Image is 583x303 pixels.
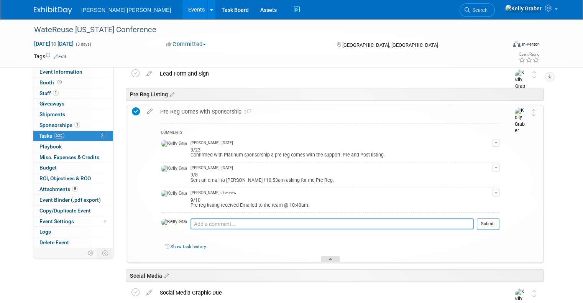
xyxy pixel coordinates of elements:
i: Move task [532,109,536,116]
span: Playbook [39,143,62,150]
img: Kelly Graber [161,165,187,172]
div: 3/23 Confirmed with Platinum sponsorship a pre reg comes with the support. Pre and Post listing. [191,146,493,158]
a: Shipments [33,109,113,120]
img: Kelly Graber [161,219,187,226]
span: [PERSON_NAME] - Just now [191,190,236,196]
img: ExhibitDay [34,7,72,14]
a: Edit sections [168,90,174,98]
span: 1 [53,90,59,96]
div: Pre Reg Listing [126,88,544,100]
span: Budget [39,165,57,171]
span: Modified Layout [104,220,106,222]
a: Giveaways [33,99,113,109]
span: (3 days) [75,42,91,47]
img: Kelly Graber [161,190,187,197]
a: Misc. Expenses & Credits [33,152,113,163]
span: Sponsorships [39,122,80,128]
button: Submit [477,218,499,230]
img: Format-Inperson.png [513,41,521,47]
a: Event Settings [33,216,113,227]
div: COMMENTS [161,129,499,137]
span: 8 [72,186,78,192]
span: Event Binder (.pdf export) [39,197,101,203]
a: edit [143,70,156,77]
div: Lead Form and Sign [156,67,500,80]
a: ROI, Objectives & ROO [33,173,113,184]
span: Tasks [39,133,64,139]
a: Budget [33,163,113,173]
span: Shipments [39,111,65,117]
span: Misc. Expenses & Credits [39,154,99,160]
a: Tasks53% [33,131,113,141]
span: Search [470,7,488,13]
div: WateReuse [US_STATE] Conference [31,23,497,37]
a: Delete Event [33,237,113,248]
div: Event Format [465,40,540,51]
div: 9/8 Sent an email to [PERSON_NAME] ! 10:53am asking for the Pre Reg. [191,171,493,183]
span: Delete Event [39,239,69,245]
span: ROI, Objectives & ROO [39,175,91,181]
span: Giveaways [39,100,64,107]
img: Kelly Graber [515,69,527,97]
a: Staff1 [33,88,113,99]
img: Kelly Graber [161,140,187,147]
a: Show task history [171,244,206,249]
a: edit [143,289,156,296]
span: [PERSON_NAME] - [DATE] [191,140,233,146]
a: Event Information [33,67,113,77]
span: 3 [241,110,251,115]
img: Kelly Graber [515,107,526,135]
div: In-Person [522,41,540,47]
span: [PERSON_NAME] - [DATE] [191,165,233,171]
a: Attachments8 [33,184,113,194]
span: Booth [39,79,63,86]
span: 53% [54,133,64,138]
span: Staff [39,90,59,96]
span: [DATE] [DATE] [34,40,74,47]
span: [GEOGRAPHIC_DATA], [GEOGRAPHIC_DATA] [342,42,438,48]
span: Logs [39,229,51,235]
a: Event Binder (.pdf export) [33,195,113,205]
td: Tags [34,53,66,60]
a: Logs [33,227,113,237]
a: Booth [33,77,113,88]
a: Edit [54,54,66,59]
span: Attachments [39,186,78,192]
div: 9/10 Pre reg listing received Emailed to the team @ 10:40am. [191,196,493,208]
div: Event Rating [519,53,539,56]
a: Playbook [33,142,113,152]
i: Move task [532,71,536,78]
a: Search [460,3,495,17]
a: Copy/Duplicate Event [33,206,113,216]
img: Kelly Graber [505,4,542,13]
span: 1 [74,122,80,128]
span: to [50,41,57,47]
a: edit [143,108,156,115]
button: Committed [163,40,209,48]
div: Social Media [126,269,544,282]
span: Copy/Duplicate Event [39,207,91,214]
td: Personalize Event Tab Strip [84,248,98,258]
span: Event Settings [39,218,74,224]
span: Booth not reserved yet [56,79,63,85]
span: Event Information [39,69,82,75]
a: Sponsorships1 [33,120,113,130]
div: Social Media Graphic Due [156,286,500,299]
a: Edit sections [162,272,169,279]
i: Move task [532,290,536,297]
td: Toggle Event Tabs [98,248,113,258]
span: [PERSON_NAME] [PERSON_NAME] [81,7,171,13]
div: Pre Reg Comes with Sponsorship [156,105,499,118]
